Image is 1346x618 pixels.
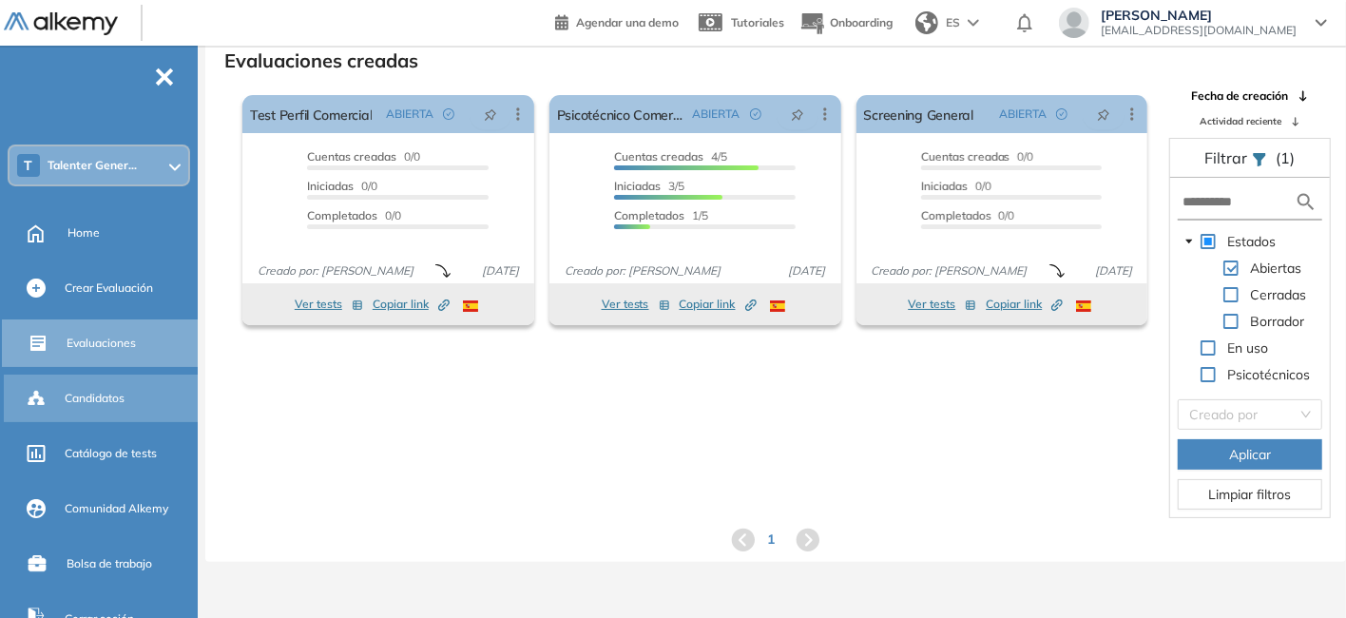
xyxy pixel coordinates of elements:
span: Completados [614,208,684,222]
span: Copiar link [986,296,1063,313]
span: 1/5 [614,208,708,222]
span: Borrador [1250,313,1304,330]
span: 0/0 [307,208,401,222]
span: Filtrar [1205,148,1252,167]
span: pushpin [1097,106,1110,122]
img: search icon [1295,190,1317,214]
span: Evaluaciones [67,335,136,352]
span: Cerradas [1246,283,1310,306]
span: [PERSON_NAME] [1101,8,1297,23]
span: Psicotécnicos [1227,366,1310,383]
span: ABIERTA [386,106,433,123]
span: [DATE] [781,262,834,280]
a: Psicotécnico Comercial [557,95,685,133]
span: [DATE] [474,262,527,280]
span: 1 [767,530,775,550]
button: pushpin [470,99,511,129]
span: Cerradas [1250,286,1306,303]
span: Creado por: [PERSON_NAME] [864,262,1035,280]
span: T [25,158,33,173]
span: Aplicar [1229,444,1271,465]
button: Copiar link [373,293,450,316]
span: Iniciadas [921,179,968,193]
button: Copiar link [680,293,757,316]
span: Copiar link [680,296,757,313]
span: Actividad reciente [1200,114,1281,128]
span: [EMAIL_ADDRESS][DOMAIN_NAME] [1101,23,1297,38]
span: 3/5 [614,179,684,193]
span: check-circle [443,108,454,120]
span: ES [946,14,960,31]
span: Creado por: [PERSON_NAME] [557,262,728,280]
button: Limpiar filtros [1178,479,1322,510]
span: Cuentas creadas [614,149,703,164]
span: Agendar una demo [576,15,679,29]
a: Screening General [864,95,973,133]
button: Onboarding [799,3,893,44]
span: Cuentas creadas [307,149,396,164]
span: Tutoriales [731,15,784,29]
span: Crear Evaluación [65,280,153,297]
button: Ver tests [908,293,976,316]
span: Cuentas creadas [921,149,1010,164]
span: Comunidad Alkemy [65,500,168,517]
span: Limpiar filtros [1209,484,1292,505]
span: Abiertas [1250,260,1301,277]
span: Copiar link [373,296,450,313]
span: check-circle [1056,108,1067,120]
span: En uso [1223,337,1272,359]
button: Copiar link [986,293,1063,316]
span: En uso [1227,339,1268,357]
span: Borrador [1246,310,1308,333]
span: Creado por: [PERSON_NAME] [250,262,421,280]
span: ABIERTA [999,106,1047,123]
span: 0/0 [307,179,377,193]
span: 4/5 [614,149,727,164]
span: 0/0 [921,179,991,193]
span: Completados [307,208,377,222]
span: Catálogo de tests [65,445,157,462]
span: Fecha de creación [1191,87,1288,105]
span: pushpin [484,106,497,122]
a: Test Perfil Comercial [250,95,372,133]
span: Iniciadas [614,179,661,193]
h3: Evaluaciones creadas [224,49,418,72]
span: Abiertas [1246,257,1305,280]
span: caret-down [1184,237,1194,246]
span: 0/0 [921,208,1015,222]
button: Ver tests [602,293,670,316]
span: Talenter Gener... [48,158,137,173]
span: 0/0 [307,149,420,164]
span: Bolsa de trabajo [67,555,152,572]
img: ESP [770,300,785,312]
img: ESP [463,300,478,312]
a: Agendar una demo [555,10,679,32]
img: world [915,11,938,34]
img: arrow [968,19,979,27]
span: Estados [1227,233,1276,250]
span: Estados [1223,230,1279,253]
button: Aplicar [1178,439,1322,470]
span: Candidatos [65,390,125,407]
span: 0/0 [921,149,1034,164]
button: pushpin [1083,99,1125,129]
span: pushpin [791,106,804,122]
span: check-circle [750,108,761,120]
button: Ver tests [295,293,363,316]
span: (1) [1277,146,1296,169]
span: Completados [921,208,991,222]
img: ESP [1076,300,1091,312]
span: Iniciadas [307,179,354,193]
span: ABIERTA [693,106,740,123]
span: [DATE] [1087,262,1140,280]
span: Home [67,224,100,241]
button: pushpin [777,99,818,129]
span: Onboarding [830,15,893,29]
span: Psicotécnicos [1223,363,1314,386]
img: Logo [4,12,118,36]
